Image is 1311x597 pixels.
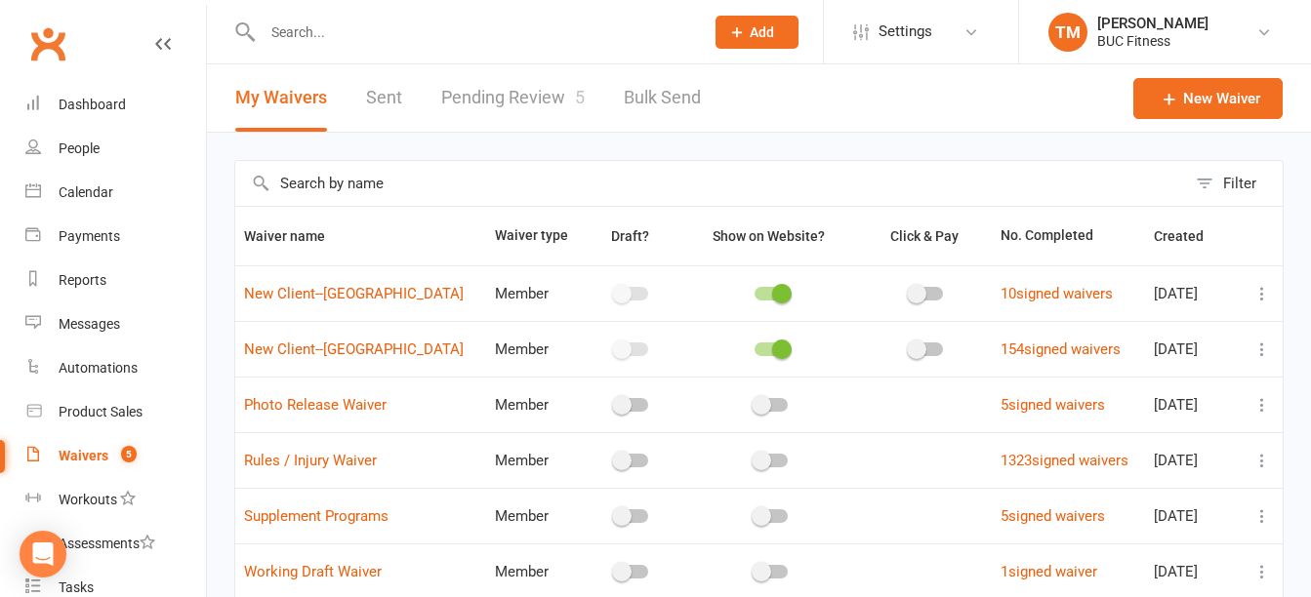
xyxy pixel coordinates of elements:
td: Member [486,265,582,321]
a: 1323signed waivers [1001,452,1128,469]
div: People [59,140,100,156]
th: No. Completed [992,207,1145,265]
td: Member [486,488,582,543]
button: Created [1154,224,1225,248]
a: Calendar [25,171,206,215]
div: BUC Fitness [1097,32,1209,50]
a: Sent [366,64,402,132]
div: Calendar [59,184,113,200]
input: Search... [257,19,690,46]
span: Add [750,24,774,40]
a: Product Sales [25,390,206,434]
span: Waiver name [244,228,347,244]
div: Tasks [59,579,94,595]
a: Pending Review5 [441,64,585,132]
input: Search by name [235,161,1186,206]
a: New Waiver [1133,78,1283,119]
div: Dashboard [59,97,126,112]
button: Add [716,16,799,49]
div: Messages [59,316,120,332]
th: Waiver type [486,207,582,265]
div: TM [1048,13,1087,52]
a: People [25,127,206,171]
a: Photo Release Waiver [244,396,387,414]
button: Draft? [594,224,671,248]
a: 10signed waivers [1001,285,1113,302]
td: [DATE] [1145,488,1239,543]
span: Draft? [611,228,649,244]
div: Payments [59,228,120,244]
button: Show on Website? [695,224,846,248]
span: 5 [121,446,137,462]
button: Waiver name [244,224,347,248]
td: Member [486,377,582,432]
span: Show on Website? [713,228,825,244]
td: [DATE] [1145,321,1239,377]
div: [PERSON_NAME] [1097,15,1209,32]
div: Automations [59,360,138,376]
td: [DATE] [1145,377,1239,432]
div: Product Sales [59,404,143,419]
span: Settings [879,10,932,54]
div: Reports [59,272,106,288]
a: Waivers 5 [25,434,206,478]
a: Supplement Programs [244,507,389,525]
a: Rules / Injury Waiver [244,452,377,469]
button: My Waivers [235,64,327,132]
span: 5 [575,87,585,107]
div: Waivers [59,448,108,463]
div: Assessments [59,536,155,551]
td: Member [486,432,582,488]
span: Created [1154,228,1225,244]
a: New Client--[GEOGRAPHIC_DATA] [244,340,464,358]
a: Working Draft Waiver [244,563,382,580]
td: [DATE] [1145,265,1239,321]
a: 5signed waivers [1001,396,1105,414]
a: Workouts [25,478,206,522]
a: Reports [25,259,206,302]
td: Member [486,321,582,377]
a: Dashboard [25,83,206,127]
a: 154signed waivers [1001,340,1121,358]
a: Messages [25,302,206,346]
a: 1signed waiver [1001,563,1097,580]
button: Click & Pay [873,224,980,248]
a: New Client--[GEOGRAPHIC_DATA] [244,285,464,302]
td: [DATE] [1145,432,1239,488]
span: Click & Pay [890,228,959,244]
div: Open Intercom Messenger [20,531,66,577]
a: Automations [25,346,206,390]
a: Assessments [25,522,206,566]
a: Clubworx [23,20,72,68]
button: Filter [1186,161,1283,206]
a: Payments [25,215,206,259]
div: Filter [1223,172,1256,195]
a: Bulk Send [624,64,701,132]
div: Workouts [59,492,117,507]
a: 5signed waivers [1001,507,1105,525]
